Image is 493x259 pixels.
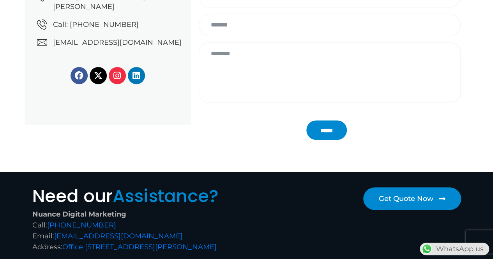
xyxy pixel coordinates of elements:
a: [PHONE_NUMBER] [47,221,116,229]
span: [EMAIL_ADDRESS][DOMAIN_NAME] [51,37,182,48]
span: Assistance? [113,184,219,208]
a: Get Quote Now [363,187,461,210]
a: [EMAIL_ADDRESS][DOMAIN_NAME] [54,232,183,240]
a: Call: [PHONE_NUMBER] [37,19,183,30]
div: WhatsApp us [420,243,489,255]
h2: Need our [32,187,243,205]
a: WhatsAppWhatsApp us [420,245,489,253]
a: [EMAIL_ADDRESS][DOMAIN_NAME] [37,37,183,48]
a: Office [STREET_ADDRESS][PERSON_NAME] [62,243,217,251]
img: WhatsApp [421,243,433,255]
span: Get Quote Now [379,195,433,202]
span: Call: [PHONE_NUMBER] [51,19,139,30]
strong: Nuance Digital Marketing [32,210,126,218]
div: Call: Email: Address: [32,209,243,252]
